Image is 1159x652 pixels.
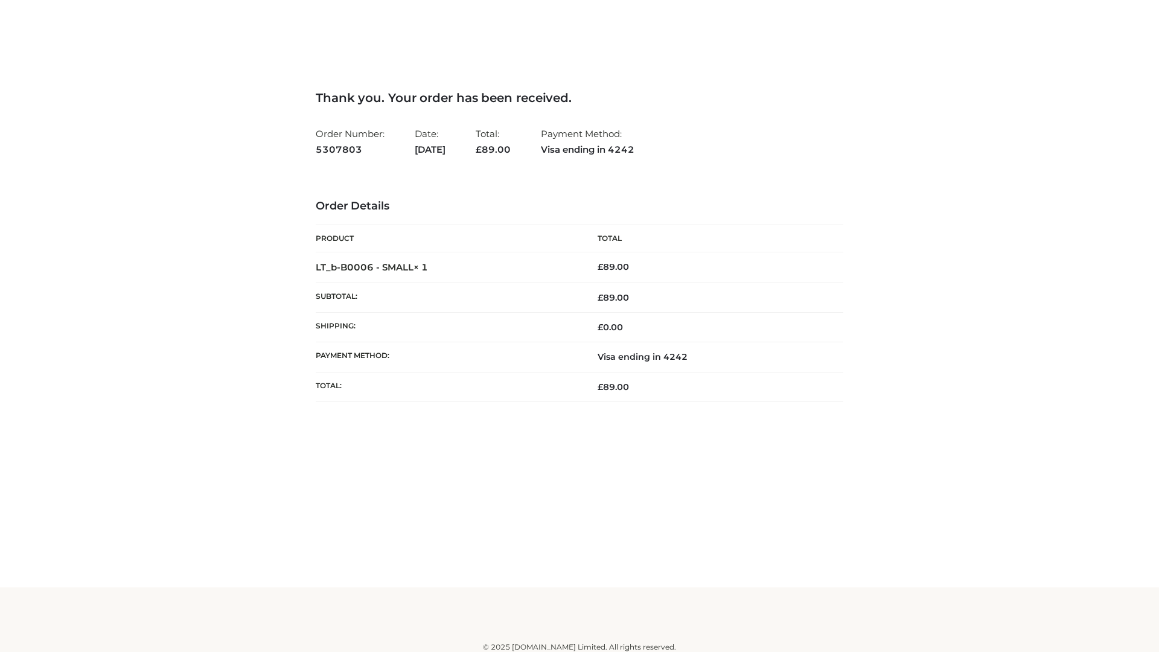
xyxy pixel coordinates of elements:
span: 89.00 [598,382,629,392]
th: Total [579,225,843,252]
strong: 5307803 [316,142,385,158]
bdi: 0.00 [598,322,623,333]
h3: Thank you. Your order has been received. [316,91,843,105]
strong: × 1 [413,261,428,273]
span: £ [476,144,482,155]
th: Shipping: [316,313,579,342]
th: Payment method: [316,342,579,372]
th: Total: [316,372,579,401]
li: Date: [415,123,445,160]
th: Subtotal: [316,283,579,312]
span: £ [598,261,603,272]
span: £ [598,322,603,333]
bdi: 89.00 [598,261,629,272]
td: Visa ending in 4242 [579,342,843,372]
li: Payment Method: [541,123,634,160]
th: Product [316,225,579,252]
h3: Order Details [316,200,843,213]
strong: [DATE] [415,142,445,158]
li: Order Number: [316,123,385,160]
li: Total: [476,123,511,160]
span: £ [598,292,603,303]
strong: Visa ending in 4242 [541,142,634,158]
span: 89.00 [476,144,511,155]
span: 89.00 [598,292,629,303]
strong: LT_b-B0006 - SMALL [316,261,428,273]
span: £ [598,382,603,392]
